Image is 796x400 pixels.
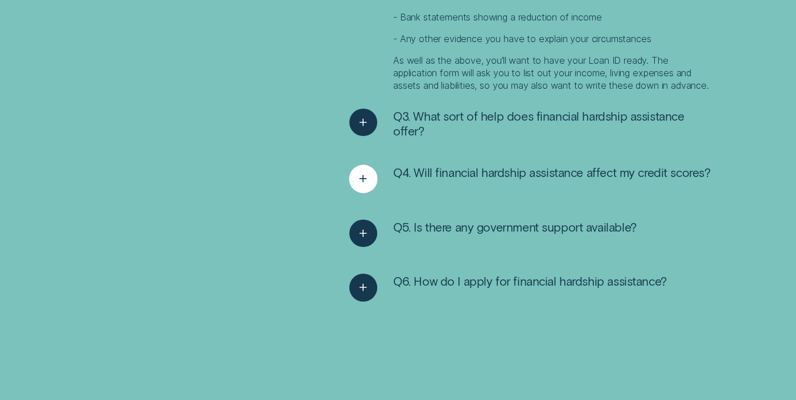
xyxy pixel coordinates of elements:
span: Q5. Is there any government support available? [393,220,637,234]
span: Q6. How do I apply for financial hardship assistance? [393,274,667,288]
button: See more [349,109,712,139]
span: Q3. What sort of help does financial hardship assistance offer? [393,109,712,139]
button: See more [349,165,710,193]
button: See more [349,220,637,248]
button: See more [349,274,667,302]
p: - Bank statements showing a reduction of income [393,11,712,24]
p: As well as the above, you’ll want to have your Loan ID ready. The application form will ask you t... [393,55,712,92]
p: - Any other evidence you have to explain your circumstances [393,33,712,46]
span: Q4. Will financial hardship assistance affect my credit scores? [393,165,710,180]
